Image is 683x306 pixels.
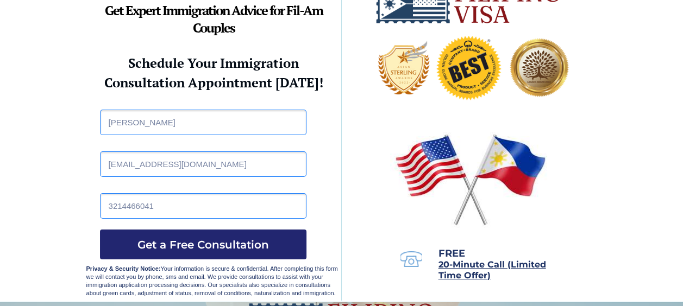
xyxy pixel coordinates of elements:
[100,229,306,259] button: Get a Free Consultation
[100,193,306,219] input: Phone Number
[100,110,306,135] input: Full Name
[86,265,161,272] strong: Privacy & Security Notice:
[104,74,323,91] strong: Consultation Appointment [DATE]!
[86,265,338,296] span: Your information is secure & confidential. After completing this form we will contact you by phon...
[438,259,546,280] span: 20-Minute Call (Limited Time Offer)
[100,151,306,177] input: Email
[438,260,546,280] a: 20-Minute Call (Limited Time Offer)
[105,2,323,36] strong: Get Expert Immigration Advice for Fil-Am Couples
[100,238,306,251] span: Get a Free Consultation
[128,54,299,72] strong: Schedule Your Immigration
[438,247,465,259] span: FREE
